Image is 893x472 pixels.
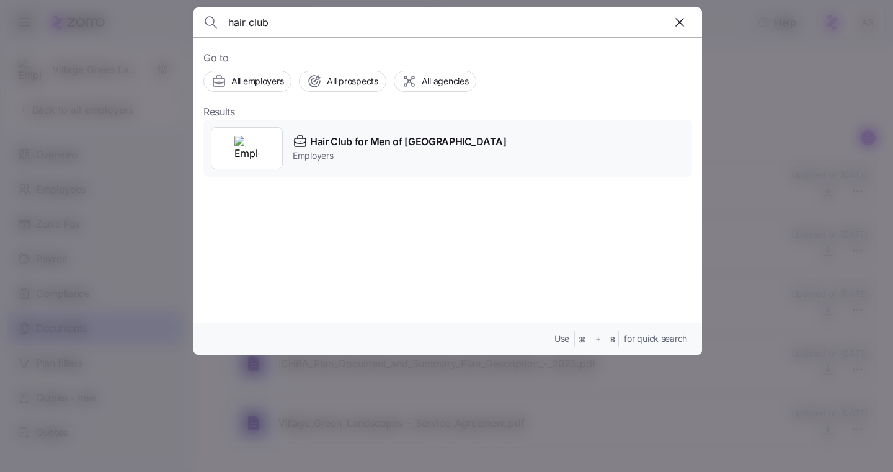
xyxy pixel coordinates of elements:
[293,149,507,162] span: Employers
[234,136,259,161] img: Employer logo
[203,50,692,66] span: Go to
[310,134,507,149] span: Hair Club for Men of [GEOGRAPHIC_DATA]
[554,332,569,345] span: Use
[579,335,586,345] span: ⌘
[422,75,469,87] span: All agencies
[610,335,615,345] span: B
[203,104,235,120] span: Results
[595,332,601,345] span: +
[624,332,687,345] span: for quick search
[394,71,477,92] button: All agencies
[299,71,386,92] button: All prospects
[327,75,378,87] span: All prospects
[203,71,291,92] button: All employers
[231,75,283,87] span: All employers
